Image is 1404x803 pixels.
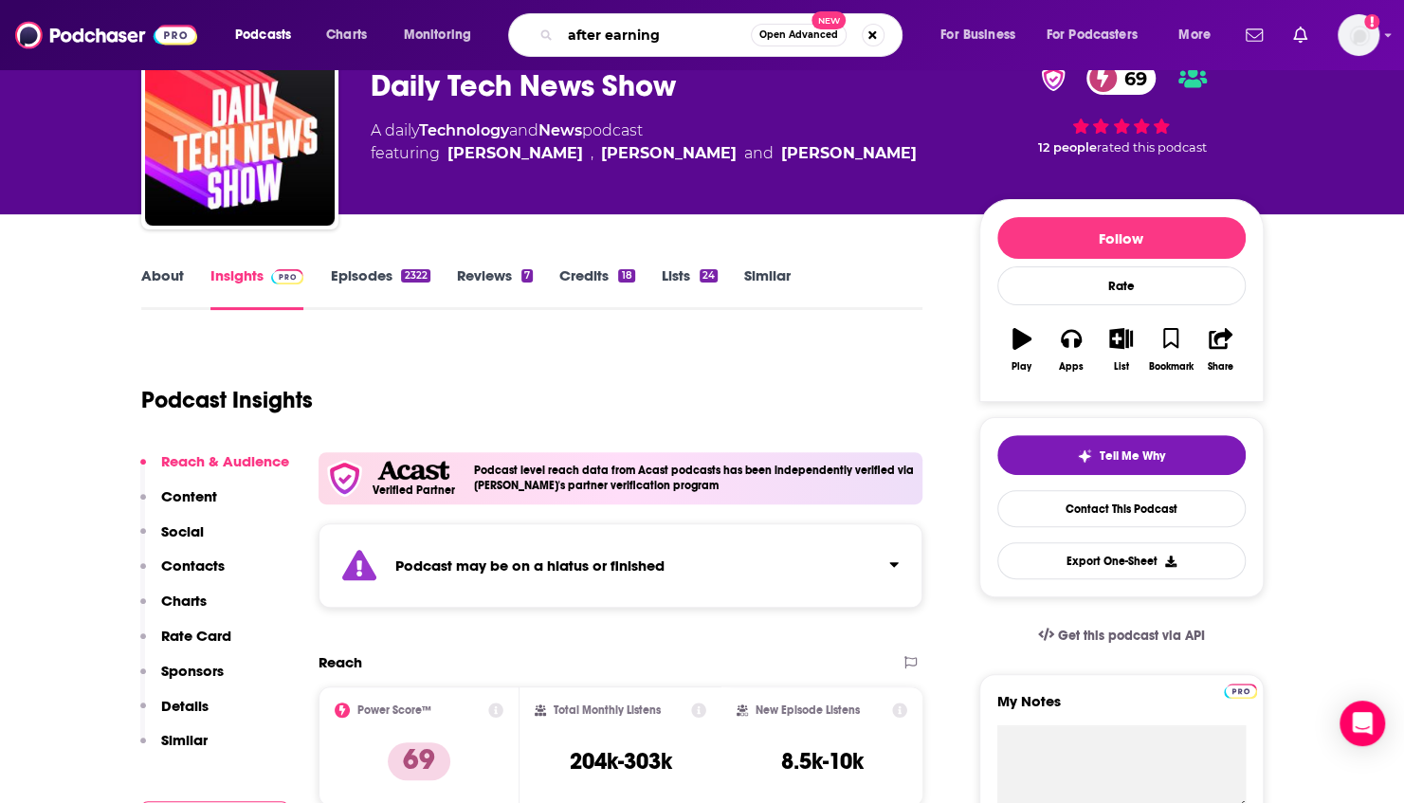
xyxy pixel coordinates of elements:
div: A daily podcast [371,119,917,165]
button: Bookmark [1146,316,1195,384]
button: List [1096,316,1145,384]
a: Get this podcast via API [1023,612,1220,659]
div: 18 [618,269,634,283]
button: Sponsors [140,662,224,697]
strong: Podcast may be on a hiatus or finished [395,557,665,575]
button: Details [140,697,209,732]
span: New [811,11,846,29]
h4: Podcast level reach data from Acast podcasts has been independently verified via [PERSON_NAME]'s ... [474,464,916,492]
a: Credits18 [559,266,634,310]
span: Charts [326,22,367,48]
button: Similar [140,731,208,766]
div: Play [1012,361,1031,373]
div: 2322 [401,269,429,283]
a: Show notifications dropdown [1285,19,1315,51]
a: Tom Merritt [447,142,583,165]
span: Podcasts [235,22,291,48]
span: Monitoring [404,22,471,48]
h2: Power Score™ [357,703,431,717]
section: Click to expand status details [319,523,923,608]
a: Robb Dunewood [781,142,917,165]
a: Episodes2322 [330,266,429,310]
span: For Podcasters [1047,22,1138,48]
button: Reach & Audience [140,452,289,487]
h1: Podcast Insights [141,386,313,414]
button: Play [997,316,1047,384]
img: Podchaser - Follow, Share and Rate Podcasts [15,17,197,53]
p: Contacts [161,557,225,575]
p: Content [161,487,217,505]
label: My Notes [997,692,1246,725]
span: 12 people [1038,140,1097,155]
a: Show notifications dropdown [1238,19,1270,51]
div: verified Badge69 12 peoplerated this podcast [979,49,1264,167]
button: Show profile menu [1338,14,1379,56]
a: Charts [314,20,378,50]
a: Contact This Podcast [997,490,1246,527]
button: Open AdvancedNew [751,24,847,46]
p: Charts [161,592,207,610]
span: and [509,121,538,139]
button: Charts [140,592,207,627]
a: Reviews7 [457,266,533,310]
button: Follow [997,217,1246,259]
a: Similar [744,266,791,310]
button: Share [1195,316,1245,384]
h2: Total Monthly Listens [554,703,661,717]
p: Reach & Audience [161,452,289,470]
div: 7 [521,269,533,283]
span: and [744,142,774,165]
a: About [141,266,184,310]
span: For Business [940,22,1015,48]
a: Sarah Lane [601,142,737,165]
a: Technology [419,121,509,139]
input: Search podcasts, credits, & more... [560,20,751,50]
span: More [1178,22,1211,48]
a: News [538,121,582,139]
p: Rate Card [161,627,231,645]
button: Export One-Sheet [997,542,1246,579]
button: Content [140,487,217,522]
a: Lists24 [662,266,718,310]
span: 69 [1105,62,1157,95]
button: Rate Card [140,627,231,662]
p: Social [161,522,204,540]
div: Bookmark [1148,361,1193,373]
button: tell me why sparkleTell Me Why [997,435,1246,475]
img: User Profile [1338,14,1379,56]
img: Daily Tech News Show [145,36,335,226]
img: verfied icon [326,460,363,497]
h5: Verified Partner [373,484,455,496]
span: Logged in as WE_Broadcast [1338,14,1379,56]
button: Contacts [140,557,225,592]
p: Sponsors [161,662,224,680]
svg: Add a profile image [1364,14,1379,29]
span: featuring [371,142,917,165]
button: Apps [1047,316,1096,384]
h3: 8.5k-10k [781,747,864,776]
button: open menu [927,20,1039,50]
span: Open Advanced [759,30,838,40]
h3: 204k-303k [569,747,671,776]
p: Similar [161,731,208,749]
h2: New Episode Listens [756,703,860,717]
span: Get this podcast via API [1057,628,1204,644]
img: Podchaser Pro [271,269,304,284]
a: 69 [1086,62,1157,95]
button: open menu [1034,20,1165,50]
span: rated this podcast [1097,140,1207,155]
div: Rate [997,266,1246,305]
div: Share [1208,361,1233,373]
h2: Reach [319,653,362,671]
button: open menu [1165,20,1234,50]
img: Podchaser Pro [1224,684,1257,699]
span: , [591,142,593,165]
div: Apps [1059,361,1084,373]
button: open menu [222,20,316,50]
button: Social [140,522,204,557]
a: Pro website [1224,681,1257,699]
p: 69 [388,742,450,780]
div: List [1114,361,1129,373]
